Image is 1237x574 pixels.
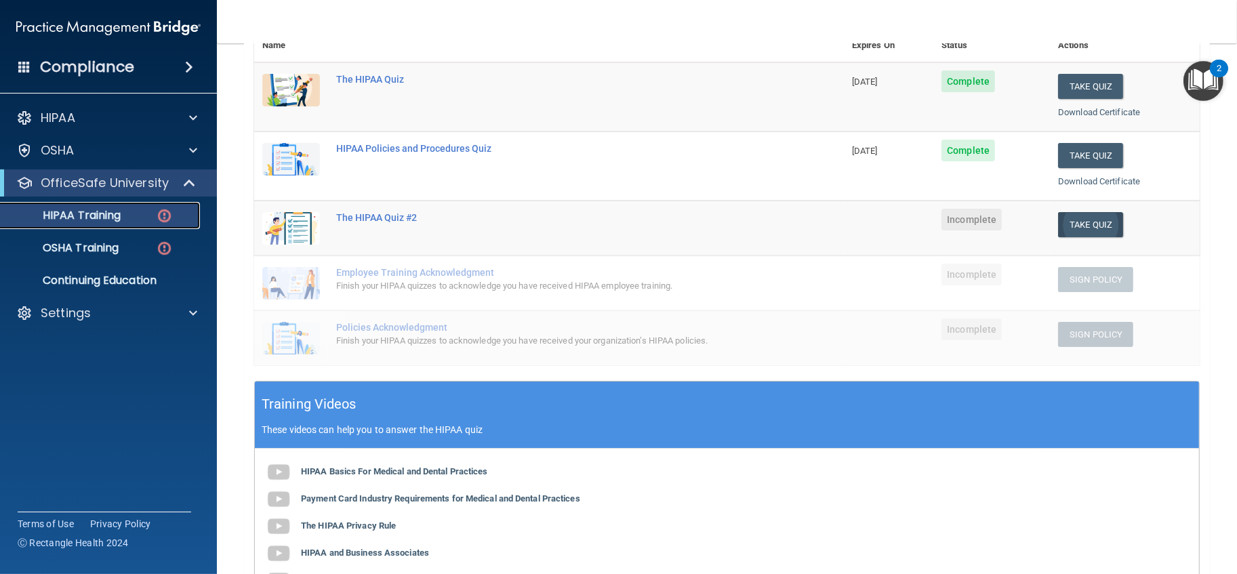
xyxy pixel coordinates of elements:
img: gray_youtube_icon.38fcd6cc.png [265,540,292,567]
h5: Training Videos [262,392,357,416]
b: Payment Card Industry Requirements for Medical and Dental Practices [301,493,580,504]
div: Employee Training Acknowledgment [336,267,776,278]
img: gray_youtube_icon.38fcd6cc.png [265,459,292,486]
span: Incomplete [941,264,1002,285]
span: Ⓒ Rectangle Health 2024 [18,536,129,550]
p: Settings [41,305,91,321]
span: Complete [941,70,995,92]
span: Incomplete [941,319,1002,340]
p: OSHA [41,142,75,159]
div: Finish your HIPAA quizzes to acknowledge you have received HIPAA employee training. [336,278,776,294]
a: OSHA [16,142,197,159]
a: OfficeSafe University [16,175,197,191]
a: Terms of Use [18,517,74,531]
div: HIPAA Policies and Procedures Quiz [336,143,776,154]
span: [DATE] [852,77,878,87]
p: These videos can help you to answer the HIPAA quiz [262,424,1192,435]
div: Finish your HIPAA quizzes to acknowledge you have received your organization’s HIPAA policies. [336,333,776,349]
a: Settings [16,305,197,321]
b: The HIPAA Privacy Rule [301,520,396,531]
p: OSHA Training [9,241,119,255]
div: Policies Acknowledgment [336,322,776,333]
button: Take Quiz [1058,74,1123,99]
button: Take Quiz [1058,143,1123,168]
button: Sign Policy [1058,267,1133,292]
button: Sign Policy [1058,322,1133,347]
h4: Compliance [40,58,134,77]
img: PMB logo [16,14,201,41]
th: Expires On [844,29,933,62]
p: HIPAA [41,110,75,126]
b: HIPAA Basics For Medical and Dental Practices [301,466,488,476]
b: HIPAA and Business Associates [301,548,429,558]
p: Continuing Education [9,274,194,287]
div: The HIPAA Quiz #2 [336,212,776,223]
a: HIPAA [16,110,197,126]
img: gray_youtube_icon.38fcd6cc.png [265,486,292,513]
th: Status [933,29,1050,62]
img: danger-circle.6113f641.png [156,207,173,224]
span: [DATE] [852,146,878,156]
div: 2 [1217,68,1221,86]
img: danger-circle.6113f641.png [156,240,173,257]
a: Privacy Policy [90,517,151,531]
button: Take Quiz [1058,212,1123,237]
img: gray_youtube_icon.38fcd6cc.png [265,513,292,540]
button: Open Resource Center, 2 new notifications [1183,61,1223,101]
span: Complete [941,140,995,161]
p: HIPAA Training [9,209,121,222]
th: Actions [1050,29,1200,62]
a: Download Certificate [1058,107,1140,117]
th: Name [254,29,328,62]
span: Incomplete [941,209,1002,230]
div: The HIPAA Quiz [336,74,776,85]
a: Download Certificate [1058,176,1140,186]
p: OfficeSafe University [41,175,169,191]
